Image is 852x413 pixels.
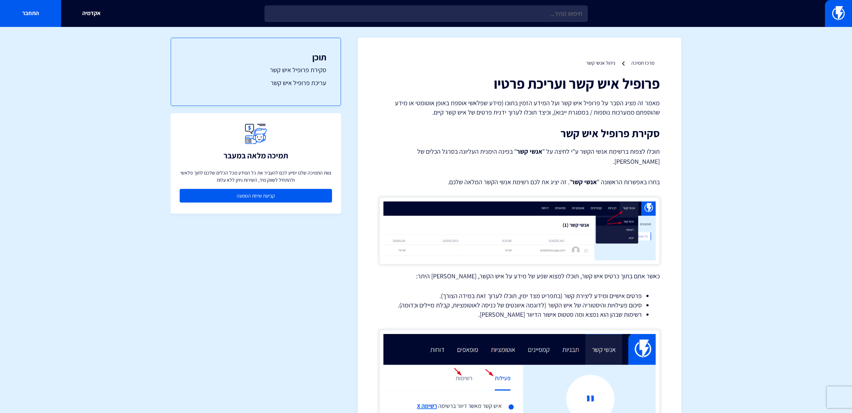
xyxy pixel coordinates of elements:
[379,75,660,91] h1: פרופיל איש קשר ועריכת פרטיו
[180,189,332,203] a: קביעת שיחת הטמעה
[224,151,288,160] h3: תמיכה מלאה במעבר
[517,147,542,156] strong: אנשי קשר
[397,301,642,310] li: סיכום פעילויות והיסטוריה של איש הקשר (לדוגמה איוונטים של כניסה לאוטומציות, קבלת מיילים וכדומה).
[379,272,660,281] p: כאשר אתם בתוך כרטיס איש קשר, תוכלו למצוא שפע של מידע על איש הקשר, [PERSON_NAME] היתר:
[379,147,660,167] p: תוכלו לצפות ברשימת אנשי הקשר ע"י לחיצה על " " בפינה הימנית העליונה בסרגל הכלים של [PERSON_NAME].
[180,169,332,184] p: צוות התמיכה שלנו יסייע לכם להעביר את כל המידע מכל הכלים שלכם לתוך פלאשי ולהתחיל לשווק מיד, השירות...
[379,177,660,187] p: בחרו באפשרות הראשונה " ". זה יציג את לכם רשימת אנשי הקשר המלאה שלכם.
[379,127,660,139] h2: סקירת פרופיל איש קשר
[185,65,326,75] a: סקירת פרופיל איש קשר
[631,60,654,66] a: מרכז תמיכה
[586,60,615,66] a: ניהול אנשי קשר
[571,178,597,186] strong: אנשי קשר
[397,310,642,319] li: רשימות שבהן הוא נמצא ומה סטטוס אישור הדיוור [PERSON_NAME].
[185,52,326,62] h3: תוכן
[397,291,642,301] li: פרטים אישיים ומידע ליצירת קשר (בתפריט מצד ימין, תוכלו לערוך זאת במידה הצורך).
[379,98,660,117] p: מאמר זה מציג הסבר על פרופיל איש קשר ועל המידע הזמין בתוכו (מידע שפלאשי אוספת באופן אוטומטי או מיד...
[264,5,588,22] input: חיפוש מהיר...
[185,78,326,88] a: עריכת פרופיל איש קשר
